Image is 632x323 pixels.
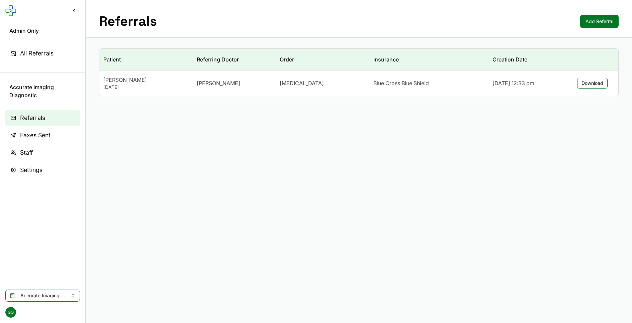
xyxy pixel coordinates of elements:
h1: Referrals [99,13,157,29]
span: Settings [20,165,42,175]
a: Faxes Sent [5,127,80,143]
span: [MEDICAL_DATA] [280,79,324,87]
th: Order [276,49,369,70]
a: All Referrals [5,45,80,61]
span: GO [5,307,16,318]
th: Creation Date [488,49,566,70]
span: Staff [20,148,33,157]
th: Insurance [369,49,489,70]
a: Referrals [5,110,80,126]
span: Admin Only [9,27,76,35]
span: Faxes Sent [20,131,51,140]
a: Add Referral [580,15,619,28]
a: Settings [5,162,80,178]
div: [DATE] [103,84,189,91]
span: Accurate Imaging Diagnostic [9,83,76,99]
span: All Referrals [20,49,54,58]
button: Download [577,78,608,89]
th: Referring Doctor [193,49,276,70]
span: Accurate Imaging Diagnostic [20,292,65,299]
span: Referrals [20,113,45,123]
span: [PERSON_NAME] [197,79,240,87]
span: Blue Cross Blue Shield [373,79,429,87]
a: Staff [5,145,80,161]
button: Select clinic [5,290,80,302]
button: Collapse sidebar [68,5,80,17]
div: [PERSON_NAME] [103,76,189,84]
div: [DATE] 12:33 pm [492,79,562,87]
th: Patient [99,49,193,70]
